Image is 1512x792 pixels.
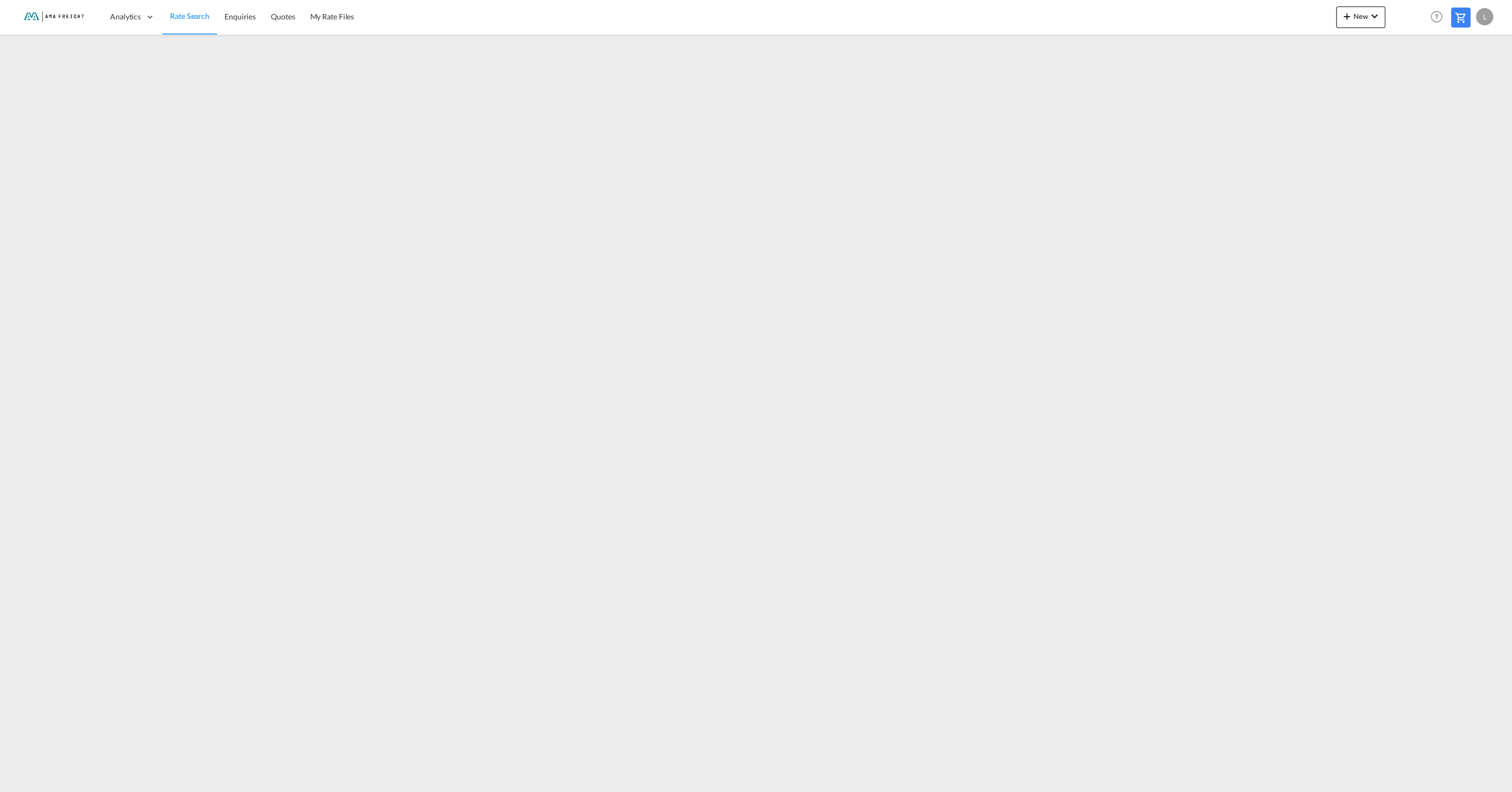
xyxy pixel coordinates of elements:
[1340,12,1381,21] span: New
[1427,8,1451,27] div: Help
[1368,10,1381,23] md-icon: icon-chevron-down
[1476,8,1493,25] div: L
[170,11,209,21] span: Rate Search
[1336,6,1385,28] button: icon-plus 400-fgNewicon-chevron-down
[224,12,256,21] span: Enquiries
[1340,10,1353,23] md-icon: icon-plus 400-fg
[271,12,295,21] span: Quotes
[1427,8,1446,26] span: Help
[310,12,355,21] span: My Rate Files
[110,11,141,22] span: Analytics
[16,5,89,29] img: f843cad07f0a11efa29f0335918cc2fb.png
